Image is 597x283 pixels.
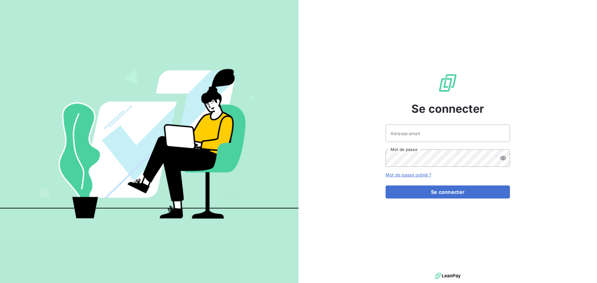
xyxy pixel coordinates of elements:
img: logo [435,271,460,281]
input: placeholder [386,125,510,142]
a: Mot de passe oublié ? [386,172,431,177]
span: Se connecter [411,100,484,117]
button: Se connecter [386,185,510,199]
img: Logo LeanPay [438,73,458,93]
